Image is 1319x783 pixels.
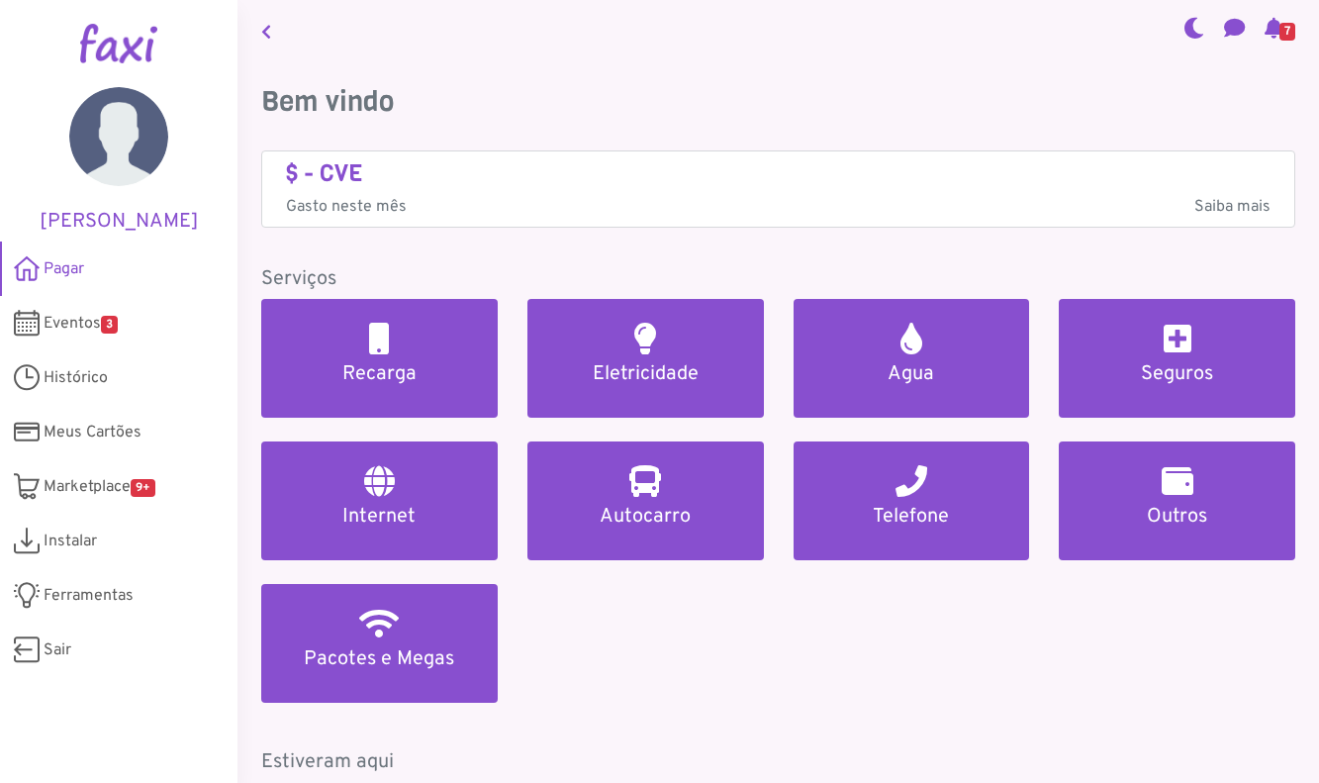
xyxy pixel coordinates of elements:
[1083,362,1272,386] h5: Seguros
[285,647,474,671] h5: Pacotes e Megas
[44,638,71,662] span: Sair
[101,316,118,334] span: 3
[44,366,108,390] span: Histórico
[794,441,1030,560] a: Telefone
[44,421,141,444] span: Meus Cartões
[1059,299,1295,418] a: Seguros
[44,530,97,553] span: Instalar
[30,87,208,234] a: [PERSON_NAME]
[794,299,1030,418] a: Agua
[1059,441,1295,560] a: Outros
[817,362,1006,386] h5: Agua
[285,362,474,386] h5: Recarga
[30,210,208,234] h5: [PERSON_NAME]
[1194,195,1271,219] span: Saiba mais
[261,584,498,703] a: Pacotes e Megas
[286,159,1271,220] a: $ - CVE Gasto neste mêsSaiba mais
[261,299,498,418] a: Recarga
[1083,505,1272,529] h5: Outros
[261,441,498,560] a: Internet
[286,159,1271,188] h4: $ - CVE
[44,312,118,336] span: Eventos
[527,299,764,418] a: Eletricidade
[131,479,155,497] span: 9+
[261,85,1295,119] h3: Bem vindo
[286,195,1271,219] p: Gasto neste mês
[817,505,1006,529] h5: Telefone
[44,584,134,608] span: Ferramentas
[551,505,740,529] h5: Autocarro
[285,505,474,529] h5: Internet
[551,362,740,386] h5: Eletricidade
[527,441,764,560] a: Autocarro
[44,257,84,281] span: Pagar
[261,267,1295,291] h5: Serviços
[44,475,155,499] span: Marketplace
[1279,23,1295,41] span: 7
[261,750,1295,774] h5: Estiveram aqui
